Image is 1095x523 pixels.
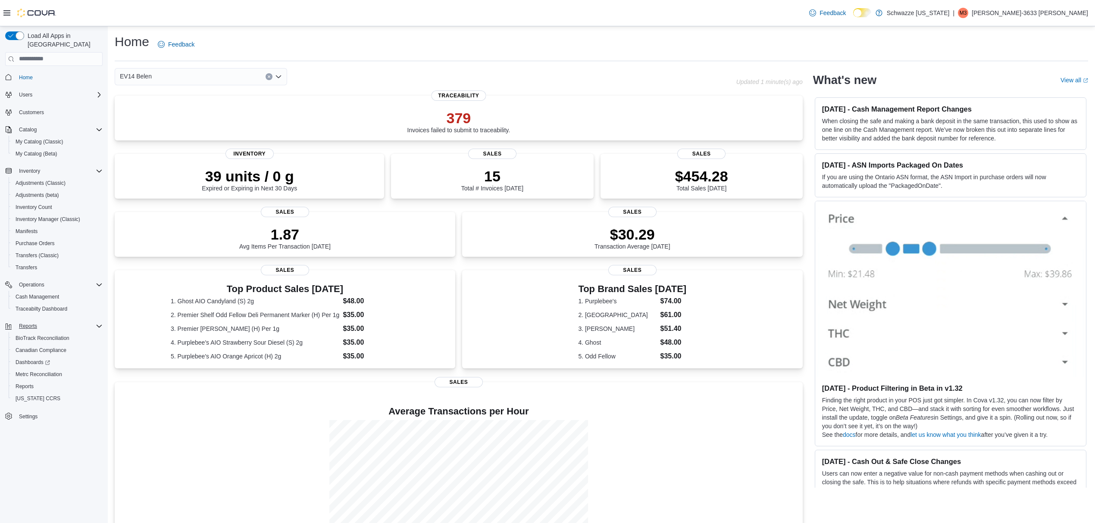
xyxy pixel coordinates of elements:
span: My Catalog (Beta) [16,150,57,157]
span: Transfers (Classic) [12,250,103,261]
span: Canadian Compliance [12,345,103,355]
dd: $35.00 [343,337,399,348]
h3: Top Product Sales [DATE] [171,284,399,294]
span: Transfers [12,262,103,273]
span: Metrc Reconciliation [12,369,103,380]
span: Home [19,74,33,81]
a: Adjustments (Classic) [12,178,69,188]
span: Feedback [168,40,194,49]
a: Transfers [12,262,41,273]
button: Canadian Compliance [9,344,106,356]
p: If you are using the Ontario ASN format, the ASN Import in purchase orders will now automatically... [822,173,1079,190]
span: My Catalog (Classic) [12,137,103,147]
span: BioTrack Reconciliation [12,333,103,343]
button: Users [2,89,106,101]
span: Dashboards [16,359,50,366]
button: Adjustments (Classic) [9,177,106,189]
span: Sales [261,265,309,275]
button: Reports [9,380,106,392]
a: Home [16,72,36,83]
h3: [DATE] - Cash Management Report Changes [822,105,1079,113]
button: Inventory Manager (Classic) [9,213,106,225]
span: Adjustments (Classic) [16,180,66,187]
a: Settings [16,411,41,422]
span: Inventory Manager (Classic) [12,214,103,224]
dt: 2. [GEOGRAPHIC_DATA] [578,311,657,319]
span: Cash Management [16,293,59,300]
dt: 1. Ghost AIO Candyland (S) 2g [171,297,339,305]
button: Inventory Count [9,201,106,213]
a: Customers [16,107,47,118]
button: Home [2,71,106,84]
span: BioTrack Reconciliation [16,335,69,342]
span: Reports [19,323,37,330]
span: Reports [12,381,103,392]
dd: $51.40 [660,324,686,334]
p: Updated 1 minute(s) ago [736,78,803,85]
input: Dark Mode [853,8,871,17]
button: Cash Management [9,291,106,303]
h4: Average Transactions per Hour [122,406,796,417]
span: Traceabilty Dashboard [12,304,103,314]
a: My Catalog (Classic) [12,137,67,147]
p: 15 [461,168,523,185]
span: Inventory [225,149,274,159]
a: Transfers (Classic) [12,250,62,261]
p: Finding the right product in your POS just got simpler. In Cova v1.32, you can now filter by Pric... [822,396,1079,430]
span: Dashboards [12,357,103,367]
dd: $74.00 [660,296,686,306]
button: Catalog [2,124,106,136]
svg: External link [1083,78,1088,83]
span: M3 [960,8,967,18]
span: My Catalog (Classic) [16,138,63,145]
span: Reports [16,321,103,331]
span: EV14 Belen [120,71,152,81]
span: Traceabilty Dashboard [16,305,67,312]
button: Adjustments (beta) [9,189,106,201]
button: Users [16,90,36,100]
span: Customers [16,107,103,118]
div: Invoices failed to submit to traceability. [407,109,510,134]
dt: 5. Odd Fellow [578,352,657,361]
span: Users [16,90,103,100]
span: Feedback [820,9,846,17]
span: Users [19,91,32,98]
dd: $61.00 [660,310,686,320]
a: Inventory Manager (Classic) [12,214,84,224]
h3: Top Brand Sales [DATE] [578,284,686,294]
a: Feedback [806,4,849,22]
button: Manifests [9,225,106,237]
h1: Home [115,33,149,50]
button: BioTrack Reconciliation [9,332,106,344]
span: Transfers (Classic) [16,252,59,259]
span: Inventory Manager (Classic) [16,216,80,223]
p: Schwazze [US_STATE] [887,8,950,18]
h3: [DATE] - ASN Imports Packaged On Dates [822,161,1079,169]
nav: Complex example [5,68,103,445]
button: Settings [2,410,106,422]
span: Manifests [16,228,38,235]
span: Settings [19,413,38,420]
span: Customers [19,109,44,116]
span: Inventory [19,168,40,174]
a: let us know what you think [910,431,981,438]
a: View allExternal link [1061,77,1088,84]
span: Operations [19,281,44,288]
dt: 2. Premier Shelf Odd Fellow Deli Permanent Marker (H) Per 1g [171,311,339,319]
span: Inventory [16,166,103,176]
button: Inventory [16,166,44,176]
span: Sales [261,207,309,217]
dd: $35.00 [660,351,686,361]
dt: 4. Ghost [578,338,657,347]
h3: [DATE] - Product Filtering in Beta in v1.32 [822,384,1079,392]
p: 1.87 [239,226,331,243]
button: My Catalog (Classic) [9,136,106,148]
button: Customers [2,106,106,118]
p: | [953,8,954,18]
span: Sales [435,377,483,387]
span: Settings [16,411,103,421]
dd: $48.00 [343,296,399,306]
span: [US_STATE] CCRS [16,395,60,402]
span: My Catalog (Beta) [12,149,103,159]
